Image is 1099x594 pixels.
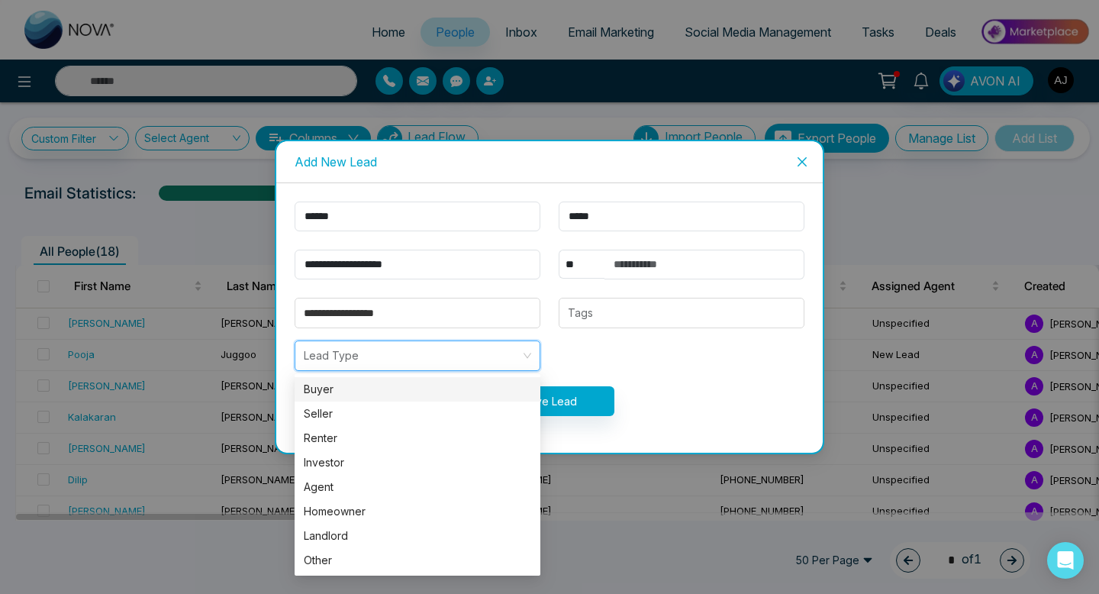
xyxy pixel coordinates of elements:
[295,402,540,426] div: Seller
[295,153,804,170] div: Add New Lead
[304,528,531,544] div: Landlord
[782,141,823,182] button: Close
[304,552,531,569] div: Other
[295,426,540,450] div: Renter
[796,156,808,168] span: close
[304,503,531,520] div: Homeowner
[304,405,531,422] div: Seller
[295,475,540,499] div: Agent
[295,377,540,402] div: Buyer
[304,381,531,398] div: Buyer
[295,524,540,548] div: Landlord
[304,479,531,496] div: Agent
[304,454,531,471] div: Investor
[295,450,540,475] div: Investor
[304,430,531,447] div: Renter
[485,386,614,416] button: Save Lead
[1047,542,1084,579] div: Open Intercom Messenger
[295,499,540,524] div: Homeowner
[295,548,540,573] div: Other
